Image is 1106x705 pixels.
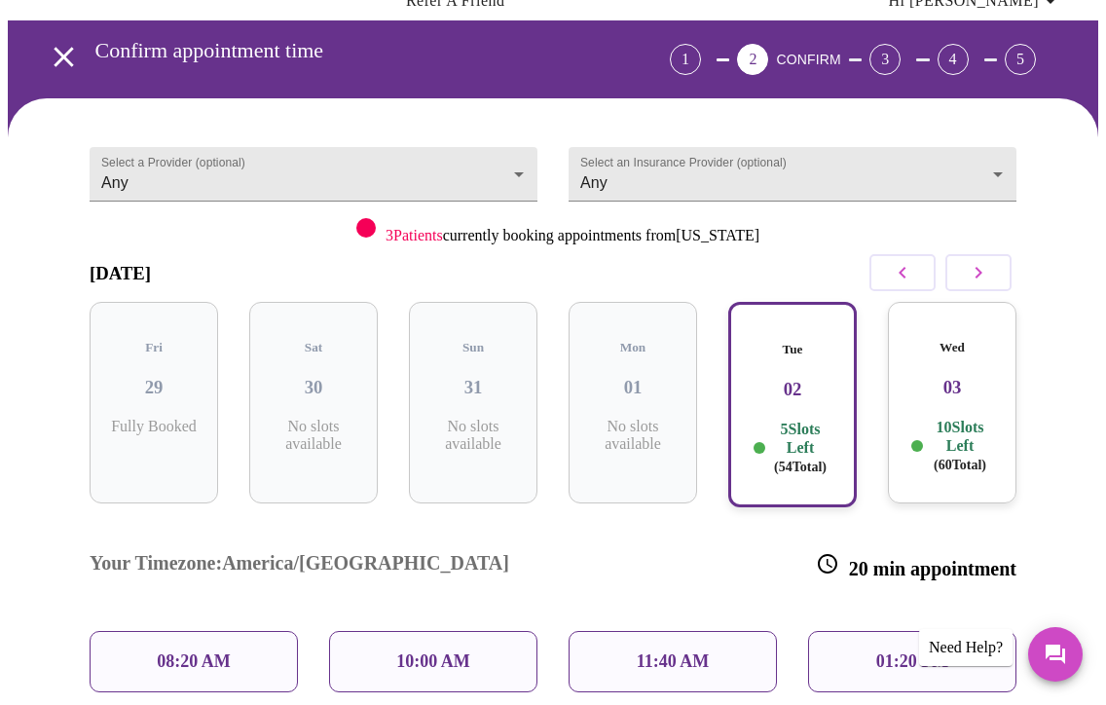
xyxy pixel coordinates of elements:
[737,44,768,75] div: 2
[265,418,362,453] p: No slots available
[386,227,759,244] p: currently booking appointments from [US_STATE]
[903,377,1001,398] h3: 03
[927,418,993,474] p: 10 Slots Left
[670,44,701,75] div: 1
[869,44,901,75] div: 3
[105,418,203,435] p: Fully Booked
[95,38,562,63] h3: Confirm appointment time
[637,651,710,672] p: 11:40 AM
[769,420,831,476] p: 5 Slots Left
[157,651,231,672] p: 08:20 AM
[1028,627,1083,682] button: Messages
[816,552,1016,580] h3: 20 min appointment
[776,52,840,67] span: CONFIRM
[35,28,92,86] button: open drawer
[90,147,537,202] div: Any
[938,44,969,75] div: 4
[424,340,522,355] h5: Sun
[746,342,839,357] h5: Tue
[105,377,203,398] h3: 29
[424,377,522,398] h3: 31
[90,263,151,284] h3: [DATE]
[934,458,986,472] span: ( 60 Total)
[90,552,509,580] h3: Your Timezone: America/[GEOGRAPHIC_DATA]
[1005,44,1036,75] div: 5
[746,379,839,400] h3: 02
[584,340,682,355] h5: Mon
[265,340,362,355] h5: Sat
[919,629,1013,666] div: Need Help?
[584,418,682,453] p: No slots available
[584,377,682,398] h3: 01
[903,340,1001,355] h5: Wed
[569,147,1016,202] div: Any
[386,227,443,243] span: 3 Patients
[396,651,470,672] p: 10:00 AM
[424,418,522,453] p: No slots available
[876,651,948,672] p: 01:20 PM
[105,340,203,355] h5: Fri
[265,377,362,398] h3: 30
[774,460,827,474] span: ( 54 Total)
